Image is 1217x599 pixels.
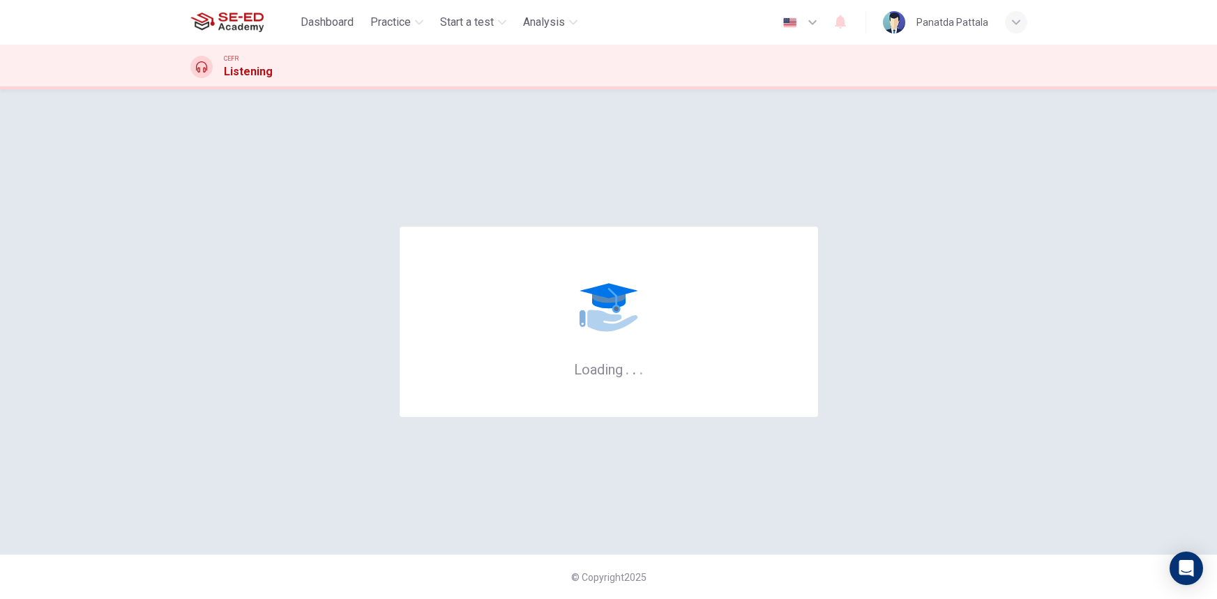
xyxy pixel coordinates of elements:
[224,54,239,63] span: CEFR
[440,14,494,31] span: Start a test
[574,360,644,378] h6: Loading
[190,8,296,36] a: SE-ED Academy logo
[916,14,988,31] div: Panatda Pattala
[883,11,905,33] img: Profile picture
[301,14,354,31] span: Dashboard
[370,14,411,31] span: Practice
[523,14,565,31] span: Analysis
[190,8,264,36] img: SE-ED Academy logo
[625,356,630,379] h6: .
[571,572,647,583] span: © Copyright 2025
[434,10,512,35] button: Start a test
[365,10,429,35] button: Practice
[1170,552,1203,585] div: Open Intercom Messenger
[639,356,644,379] h6: .
[517,10,583,35] button: Analysis
[224,63,273,80] h1: Listening
[781,17,799,28] img: en
[632,356,637,379] h6: .
[295,10,359,35] button: Dashboard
